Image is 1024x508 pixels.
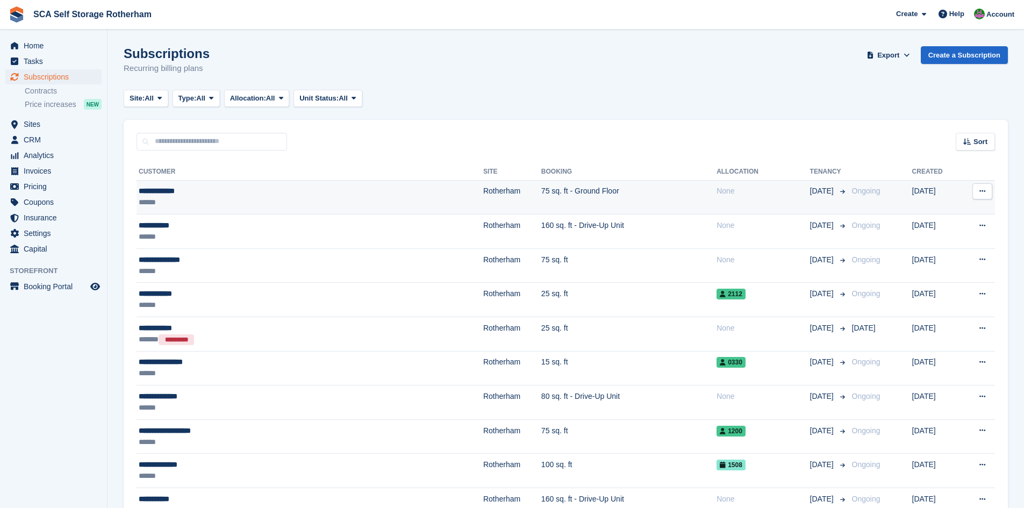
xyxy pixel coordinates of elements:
[5,69,102,84] a: menu
[24,226,88,241] span: Settings
[10,266,107,276] span: Storefront
[224,90,290,108] button: Allocation: All
[717,426,746,437] span: 1200
[483,214,541,249] td: Rotherham
[912,180,960,214] td: [DATE]
[896,9,918,19] span: Create
[84,99,102,110] div: NEW
[5,163,102,178] a: menu
[5,132,102,147] a: menu
[810,459,836,470] span: [DATE]
[852,392,880,400] span: Ongoing
[124,62,210,75] p: Recurring billing plans
[483,454,541,488] td: Rotherham
[299,93,339,104] span: Unit Status:
[266,93,275,104] span: All
[541,454,717,488] td: 100 sq. ft
[717,220,810,231] div: None
[5,179,102,194] a: menu
[483,248,541,283] td: Rotherham
[178,93,197,104] span: Type:
[24,210,88,225] span: Insurance
[24,117,88,132] span: Sites
[196,93,205,104] span: All
[5,226,102,241] a: menu
[483,419,541,454] td: Rotherham
[717,357,746,368] span: 0330
[5,210,102,225] a: menu
[986,9,1014,20] span: Account
[912,351,960,385] td: [DATE]
[24,179,88,194] span: Pricing
[852,426,880,435] span: Ongoing
[717,254,810,266] div: None
[483,283,541,317] td: Rotherham
[865,46,912,64] button: Export
[5,38,102,53] a: menu
[717,323,810,334] div: None
[717,185,810,197] div: None
[24,54,88,69] span: Tasks
[852,324,876,332] span: [DATE]
[124,46,210,61] h1: Subscriptions
[852,255,880,264] span: Ongoing
[810,493,836,505] span: [DATE]
[541,317,717,352] td: 25 sq. ft
[293,90,362,108] button: Unit Status: All
[810,288,836,299] span: [DATE]
[810,425,836,437] span: [DATE]
[810,163,848,181] th: Tenancy
[483,385,541,420] td: Rotherham
[24,195,88,210] span: Coupons
[137,163,483,181] th: Customer
[145,93,154,104] span: All
[717,493,810,505] div: None
[973,137,987,147] span: Sort
[852,357,880,366] span: Ongoing
[541,163,717,181] th: Booking
[9,6,25,23] img: stora-icon-8386f47178a22dfd0bd8f6a31ec36ba5ce8667c1dd55bd0f319d3a0aa187defe.svg
[949,9,964,19] span: Help
[877,50,899,61] span: Export
[810,391,836,402] span: [DATE]
[912,385,960,420] td: [DATE]
[130,93,145,104] span: Site:
[717,163,810,181] th: Allocation
[25,99,76,110] span: Price increases
[24,38,88,53] span: Home
[24,163,88,178] span: Invoices
[5,117,102,132] a: menu
[24,148,88,163] span: Analytics
[5,241,102,256] a: menu
[541,248,717,283] td: 75 sq. ft
[483,317,541,352] td: Rotherham
[25,86,102,96] a: Contracts
[339,93,348,104] span: All
[852,221,880,230] span: Ongoing
[124,90,168,108] button: Site: All
[717,460,746,470] span: 1508
[24,132,88,147] span: CRM
[483,180,541,214] td: Rotherham
[912,214,960,249] td: [DATE]
[810,220,836,231] span: [DATE]
[541,283,717,317] td: 25 sq. ft
[483,351,541,385] td: Rotherham
[852,187,880,195] span: Ongoing
[852,289,880,298] span: Ongoing
[717,289,746,299] span: 2112
[912,248,960,283] td: [DATE]
[5,54,102,69] a: menu
[852,460,880,469] span: Ongoing
[24,279,88,294] span: Booking Portal
[921,46,1008,64] a: Create a Subscription
[912,419,960,454] td: [DATE]
[230,93,266,104] span: Allocation:
[25,98,102,110] a: Price increases NEW
[541,385,717,420] td: 80 sq. ft - Drive-Up Unit
[912,283,960,317] td: [DATE]
[912,317,960,352] td: [DATE]
[717,391,810,402] div: None
[974,9,985,19] img: Sarah Race
[483,163,541,181] th: Site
